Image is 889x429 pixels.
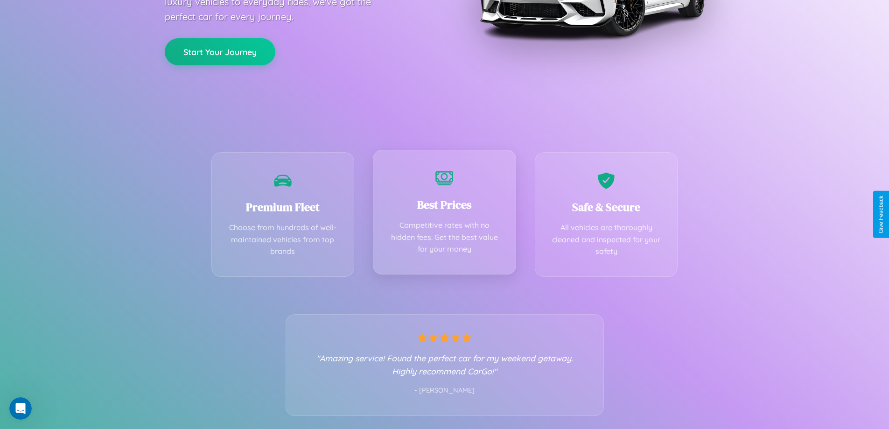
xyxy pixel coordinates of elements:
p: Competitive rates with no hidden fees. Get the best value for your money [387,219,502,255]
p: All vehicles are thoroughly cleaned and inspected for your safety [549,222,664,258]
p: "Amazing service! Found the perfect car for my weekend getaway. Highly recommend CarGo!" [305,352,585,378]
p: Choose from hundreds of well-maintained vehicles from top brands [226,222,340,258]
button: Start Your Journey [165,38,275,65]
div: Give Feedback [878,196,884,233]
p: - [PERSON_NAME] [305,385,585,397]
iframe: Intercom live chat [9,397,32,420]
h3: Safe & Secure [549,199,664,215]
h3: Best Prices [387,197,502,212]
h3: Premium Fleet [226,199,340,215]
